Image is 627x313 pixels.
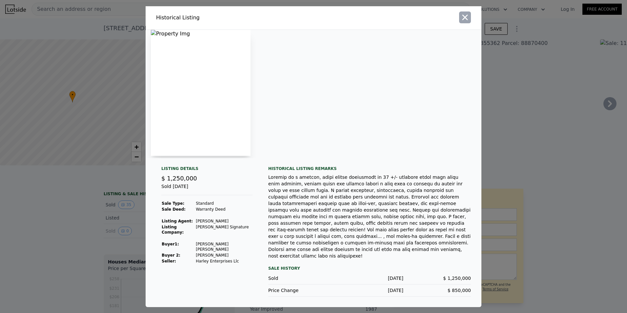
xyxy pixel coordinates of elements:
[162,242,179,246] strong: Buyer 1 :
[195,224,253,235] td: [PERSON_NAME] Signature
[162,225,184,235] strong: Listing Company:
[268,287,336,294] div: Price Change
[336,287,403,294] div: [DATE]
[195,241,253,252] td: [PERSON_NAME] [PERSON_NAME]
[476,30,581,156] img: Property Img
[195,252,253,258] td: [PERSON_NAME]
[336,275,403,282] div: [DATE]
[443,276,471,281] span: $ 1,250,000
[162,201,184,206] strong: Sale Type:
[162,207,186,212] strong: Sale Deed:
[151,30,251,156] img: Property Img
[162,253,180,258] strong: Buyer 2:
[268,166,471,171] div: Historical Listing remarks
[161,166,253,174] div: Listing Details
[195,206,253,212] td: Warranty Deed
[195,218,253,224] td: [PERSON_NAME]
[448,288,471,293] span: $ 850,000
[195,258,253,264] td: Harley Enterprises Llc
[195,200,253,206] td: Standard
[256,30,361,156] img: Property Img
[161,183,253,195] div: Sold [DATE]
[156,14,311,22] div: Historical Listing
[268,275,336,282] div: Sold
[161,175,197,182] span: $ 1,250,000
[162,259,176,263] strong: Seller :
[162,219,193,223] strong: Listing Agent:
[366,30,471,156] img: Property Img
[268,264,471,272] div: Sale History
[268,174,471,259] div: Loremip do s ametcon, adipi elitse doeiusmodt in 37 +/- utlabore etdol magn aliqu enim adminim, v...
